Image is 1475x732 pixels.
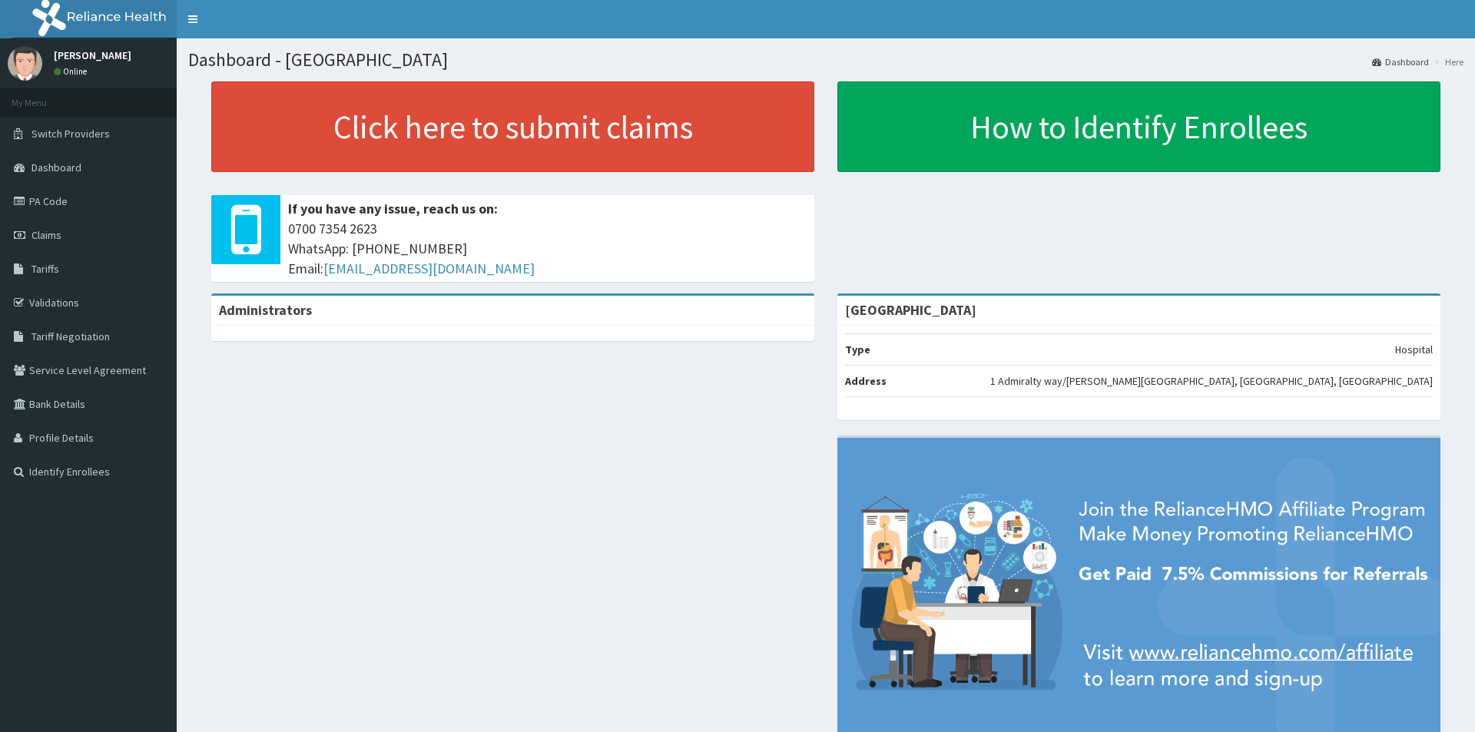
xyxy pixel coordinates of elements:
[288,200,498,217] b: If you have any issue, reach us on:
[1372,55,1429,68] a: Dashboard
[54,50,131,61] p: [PERSON_NAME]
[54,66,91,77] a: Online
[8,46,42,81] img: User Image
[31,262,59,276] span: Tariffs
[288,219,807,278] span: 0700 7354 2623 WhatsApp: [PHONE_NUMBER] Email:
[990,373,1433,389] p: 1 Admiralty way/[PERSON_NAME][GEOGRAPHIC_DATA], [GEOGRAPHIC_DATA], [GEOGRAPHIC_DATA]
[31,330,110,343] span: Tariff Negotiation
[31,161,81,174] span: Dashboard
[323,260,535,277] a: [EMAIL_ADDRESS][DOMAIN_NAME]
[1430,55,1463,68] li: Here
[219,301,312,319] b: Administrators
[1395,342,1433,357] p: Hospital
[31,127,110,141] span: Switch Providers
[188,50,1463,70] h1: Dashboard - [GEOGRAPHIC_DATA]
[845,343,870,356] b: Type
[845,301,976,319] strong: [GEOGRAPHIC_DATA]
[211,81,814,172] a: Click here to submit claims
[845,374,887,388] b: Address
[31,228,61,242] span: Claims
[837,81,1440,172] a: How to Identify Enrollees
